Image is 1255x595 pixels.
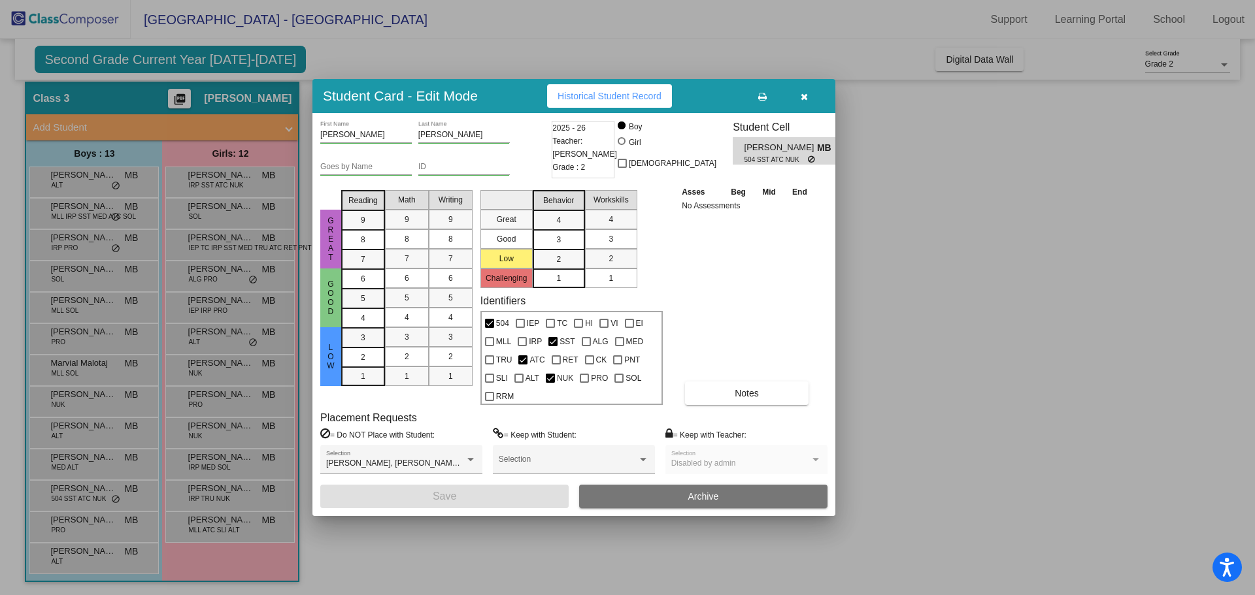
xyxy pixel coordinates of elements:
span: MED [626,334,644,349]
span: 9 [405,214,409,225]
span: 8 [405,233,409,245]
span: ALG [593,334,609,349]
span: 5 [448,292,453,304]
th: Asses [678,185,722,199]
span: HI [585,315,593,331]
span: 7 [405,253,409,265]
span: Workskills [594,194,629,206]
span: 1 [405,370,409,382]
td: No Assessments [678,199,816,212]
span: 504 [496,315,509,331]
span: 3 [448,331,453,343]
label: = Do NOT Place with Student: [320,428,435,441]
label: Placement Requests [320,411,417,424]
span: Math [398,194,416,206]
span: VI [611,315,618,331]
span: 4 [609,214,613,225]
span: PNT [624,352,640,368]
h3: Student Card - Edit Mode [323,88,478,104]
span: Disabled by admin [671,458,736,468]
span: Great [325,216,337,262]
span: ATC [529,352,544,368]
span: Archive [688,491,719,502]
span: 3 [609,233,613,245]
span: 504 SST ATC NUK [745,155,808,165]
span: 8 [448,233,453,245]
span: RET [563,352,578,368]
span: SLI [496,370,508,386]
span: 1 [361,370,365,382]
span: 4 [405,312,409,323]
th: Beg [722,185,754,199]
span: Grade : 2 [552,161,585,174]
label: = Keep with Teacher: [665,428,746,441]
span: Reading [348,195,378,206]
span: 1 [448,370,453,382]
h3: Student Cell [733,121,846,133]
span: PRO [591,370,608,386]
span: 7 [448,253,453,265]
button: Save [320,485,569,508]
span: Historical Student Record [558,91,661,101]
span: 7 [361,253,365,265]
span: ALT [526,370,539,386]
span: 6 [361,273,365,285]
th: End [784,185,815,199]
th: Mid [754,185,784,199]
button: Notes [685,381,809,405]
span: [PERSON_NAME], [PERSON_NAME], [PERSON_NAME] [326,458,528,468]
span: EI [636,315,643,331]
span: 2 [448,351,453,362]
span: [DEMOGRAPHIC_DATA] [629,155,716,171]
span: 2025 - 26 [552,121,586,135]
span: 1 [609,272,613,284]
span: 2 [405,351,409,362]
div: Boy [628,121,643,133]
span: NUK [557,370,573,386]
span: RRM [496,389,514,404]
label: = Keep with Student: [493,428,577,441]
span: 3 [361,332,365,344]
span: [PERSON_NAME] [745,141,817,155]
span: 9 [361,214,365,226]
span: 1 [556,272,561,284]
span: 6 [448,272,453,284]
span: 6 [405,272,409,284]
span: Low [325,343,337,370]
span: 5 [405,292,409,304]
span: SOL [626,370,641,386]
span: Notes [735,388,759,398]
button: Historical Student Record [547,84,672,108]
span: 5 [361,293,365,304]
span: 3 [556,234,561,246]
span: 2 [556,253,561,265]
span: 8 [361,234,365,246]
span: SST [560,334,575,349]
span: Teacher: [PERSON_NAME] [552,135,617,161]
span: 2 [361,351,365,363]
span: TRU [496,352,512,368]
span: 4 [361,312,365,324]
span: Good [325,280,337,316]
span: Writing [439,194,463,206]
span: MB [817,141,835,155]
div: Girl [628,137,641,148]
span: 4 [556,214,561,226]
span: CK [596,352,607,368]
span: 2 [609,253,613,265]
button: Archive [579,485,828,508]
span: IRP [529,334,542,349]
span: 4 [448,312,453,323]
span: Behavior [543,195,574,206]
span: 9 [448,214,453,225]
span: IEP [527,315,539,331]
label: Identifiers [480,295,526,307]
span: Save [433,490,456,502]
input: goes by name [320,163,412,172]
span: MLL [496,334,511,349]
span: TC [557,315,567,331]
span: 3 [405,331,409,343]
